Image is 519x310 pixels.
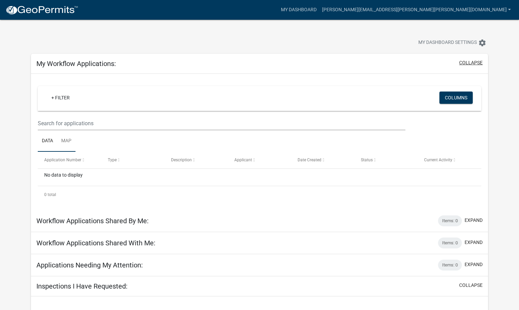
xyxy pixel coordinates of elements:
[36,239,155,247] h5: Workflow Applications Shared With Me:
[438,238,462,248] div: Items: 0
[57,130,76,152] a: Map
[36,261,143,269] h5: Applications Needing My Attention:
[171,158,192,162] span: Description
[465,217,483,224] button: expand
[101,152,164,168] datatable-header-cell: Type
[413,36,492,49] button: My Dashboard Settingssettings
[319,3,514,16] a: [PERSON_NAME][EMAIL_ADDRESS][PERSON_NAME][PERSON_NAME][DOMAIN_NAME]
[38,152,101,168] datatable-header-cell: Application Number
[38,169,481,186] div: No data to display
[418,39,477,47] span: My Dashboard Settings
[234,158,252,162] span: Applicant
[46,92,75,104] a: + Filter
[459,282,483,289] button: collapse
[228,152,291,168] datatable-header-cell: Applicant
[459,59,483,66] button: collapse
[38,186,481,203] div: 0 total
[108,158,117,162] span: Type
[478,39,486,47] i: settings
[439,92,473,104] button: Columns
[438,215,462,226] div: Items: 0
[418,152,481,168] datatable-header-cell: Current Activity
[44,158,81,162] span: Application Number
[465,239,483,246] button: expand
[36,217,149,225] h5: Workflow Applications Shared By Me:
[36,282,128,290] h5: Inspections I Have Requested:
[165,152,228,168] datatable-header-cell: Description
[361,158,373,162] span: Status
[38,130,57,152] a: Data
[36,60,116,68] h5: My Workflow Applications:
[31,74,488,210] div: collapse
[278,3,319,16] a: My Dashboard
[438,260,462,271] div: Items: 0
[38,116,405,130] input: Search for applications
[354,152,418,168] datatable-header-cell: Status
[291,152,354,168] datatable-header-cell: Date Created
[298,158,321,162] span: Date Created
[465,261,483,268] button: expand
[424,158,452,162] span: Current Activity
